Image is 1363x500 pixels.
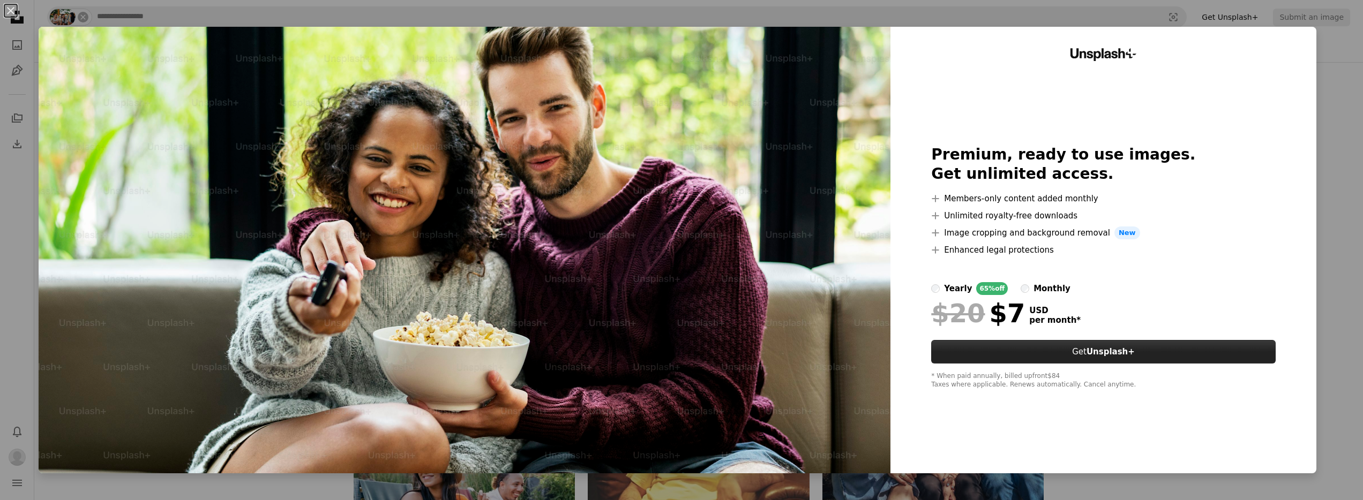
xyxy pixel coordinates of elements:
[1029,306,1081,315] span: USD
[931,284,940,293] input: yearly65%off
[944,282,972,295] div: yearly
[1021,284,1029,293] input: monthly
[931,299,985,327] span: $20
[931,340,1275,363] a: GetUnsplash+
[1114,226,1140,239] span: New
[931,244,1275,256] li: Enhanced legal protections
[931,226,1275,239] li: Image cropping and background removal
[931,209,1275,222] li: Unlimited royalty-free downloads
[931,192,1275,205] li: Members-only content added monthly
[1034,282,1070,295] div: monthly
[931,145,1275,184] h2: Premium, ready to use images. Get unlimited access.
[1029,315,1081,325] span: per month *
[931,372,1275,389] div: * When paid annually, billed upfront $84 Taxes where applicable. Renews automatically. Cancel any...
[976,282,1008,295] div: 65% off
[931,299,1025,327] div: $7
[1087,347,1135,357] strong: Unsplash+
